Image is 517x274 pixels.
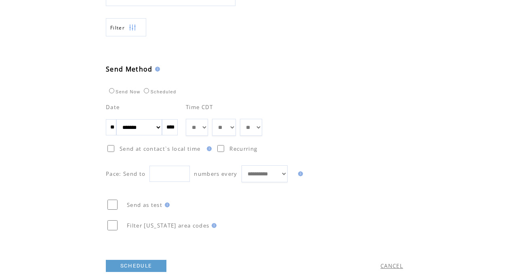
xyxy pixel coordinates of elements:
[186,103,213,111] span: Time CDT
[129,19,136,37] img: filters.png
[296,171,303,176] img: help.gif
[127,222,209,229] span: Filter [US_STATE] area codes
[106,65,153,74] span: Send Method
[194,170,237,177] span: numbers every
[110,24,125,31] span: Show filters
[209,223,216,228] img: help.gif
[153,67,160,72] img: help.gif
[106,18,146,36] a: Filter
[144,88,149,93] input: Scheduled
[106,260,166,272] a: SCHEDULE
[127,201,162,209] span: Send as test
[106,170,145,177] span: Pace: Send to
[380,262,403,270] a: CANCEL
[142,89,176,94] label: Scheduled
[109,88,114,93] input: Send Now
[106,103,120,111] span: Date
[204,146,212,151] img: help.gif
[107,89,140,94] label: Send Now
[229,145,257,152] span: Recurring
[162,202,170,207] img: help.gif
[120,145,200,152] span: Send at contact`s local time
